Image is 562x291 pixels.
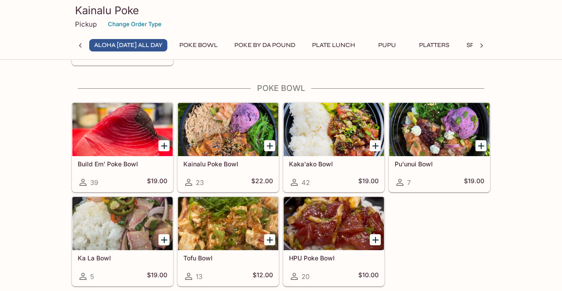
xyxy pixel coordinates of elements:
[196,178,204,187] span: 23
[178,197,279,286] a: Tofu Bowl13$12.00
[407,178,411,187] span: 7
[78,160,167,168] h5: Build Em' Poke Bowl
[264,234,275,245] button: Add Tofu Bowl
[72,197,173,250] div: Ka La Bowl
[90,178,98,187] span: 39
[75,20,97,28] p: Pickup
[72,103,173,156] div: Build Em' Poke Bowl
[283,102,384,192] a: Kaka'ako Bowl42$19.00
[78,254,167,262] h5: Ka La Bowl
[75,4,487,17] h3: Kainalu Poke
[307,39,360,51] button: Plate Lunch
[284,197,384,250] div: HPU Poke Bowl
[178,103,278,156] div: Kainalu Poke Bowl
[283,197,384,286] a: HPU Poke Bowl20$10.00
[174,39,222,51] button: Poke Bowl
[414,39,454,51] button: Platters
[178,197,278,250] div: Tofu Bowl
[370,234,381,245] button: Add HPU Poke Bowl
[461,39,501,51] button: Specials
[464,177,484,188] h5: $19.00
[196,272,202,281] span: 13
[230,39,300,51] button: Poke By Da Pound
[71,83,491,93] h4: Poke Bowl
[253,271,273,282] h5: $12.00
[370,140,381,151] button: Add Kaka'ako Bowl
[251,177,273,188] h5: $22.00
[358,177,379,188] h5: $19.00
[183,160,273,168] h5: Kainalu Poke Bowl
[147,271,167,282] h5: $19.00
[289,254,379,262] h5: HPU Poke Bowl
[475,140,487,151] button: Add Pu'unui Bowl
[147,177,167,188] h5: $19.00
[395,160,484,168] h5: Pu'unui Bowl
[389,102,490,192] a: Pu'unui Bowl7$19.00
[289,160,379,168] h5: Kaka'ako Bowl
[178,102,279,192] a: Kainalu Poke Bowl23$22.00
[90,272,94,281] span: 5
[158,234,170,245] button: Add Ka La Bowl
[158,140,170,151] button: Add Build Em' Poke Bowl
[389,103,490,156] div: Pu'unui Bowl
[183,254,273,262] h5: Tofu Bowl
[301,272,309,281] span: 20
[284,103,384,156] div: Kaka'ako Bowl
[89,39,167,51] button: ALOHA [DATE] ALL DAY
[72,102,173,192] a: Build Em' Poke Bowl39$19.00
[358,271,379,282] h5: $10.00
[301,178,310,187] span: 42
[104,17,166,31] button: Change Order Type
[264,140,275,151] button: Add Kainalu Poke Bowl
[72,197,173,286] a: Ka La Bowl5$19.00
[367,39,407,51] button: Pupu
